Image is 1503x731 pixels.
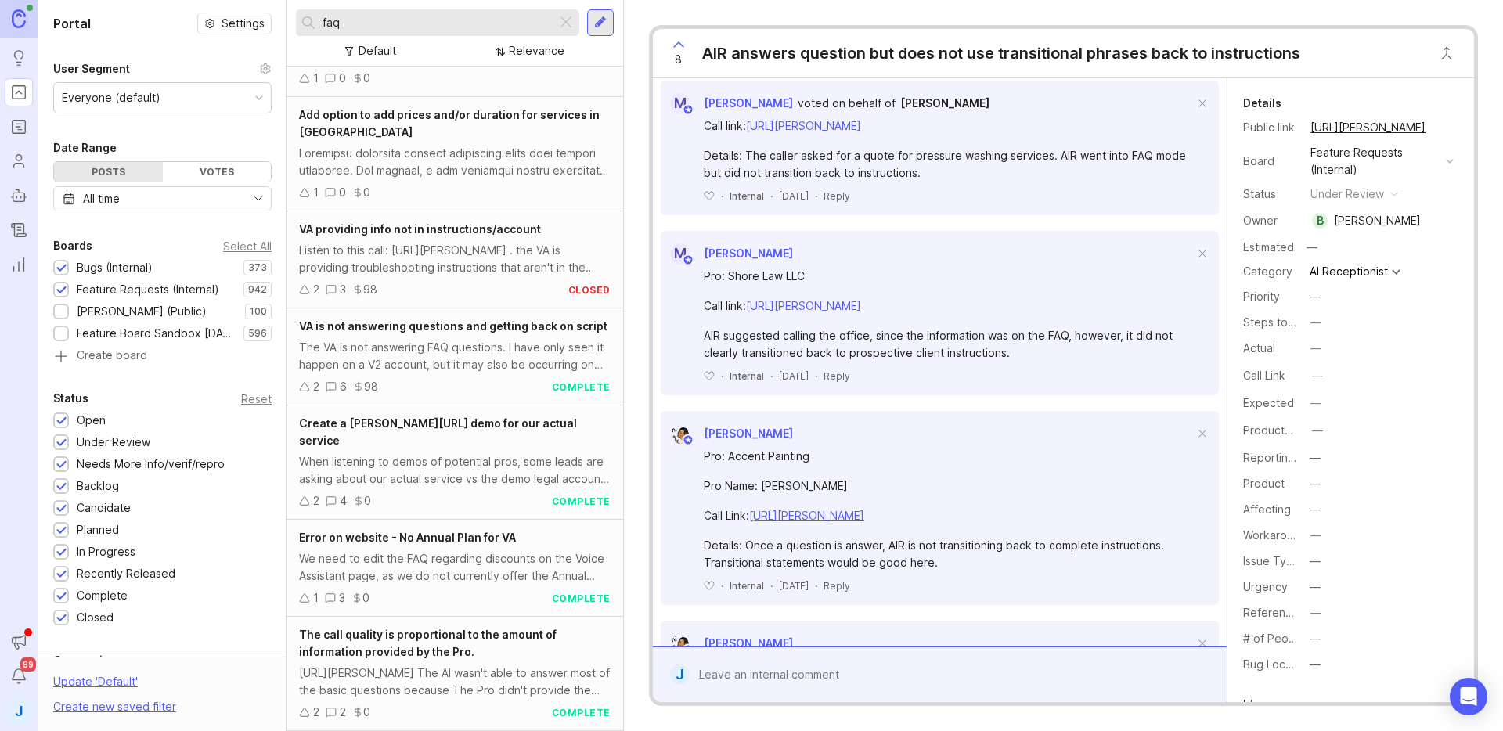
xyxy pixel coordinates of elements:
[5,662,33,690] button: Notifications
[1243,369,1285,382] label: Call Link
[1450,678,1487,715] div: Open Intercom Messenger
[824,369,850,383] div: Reply
[1243,242,1294,253] div: Estimated
[682,254,694,266] img: member badge
[77,521,119,538] div: Planned
[1334,212,1421,229] div: [PERSON_NAME]
[323,14,550,31] input: Search...
[779,580,809,592] time: [DATE]
[197,13,272,34] button: Settings
[900,95,989,112] a: [PERSON_NAME]
[1302,237,1322,257] div: —
[53,673,138,698] div: Update ' Default '
[363,281,377,298] div: 98
[704,636,793,650] span: [PERSON_NAME]
[1310,185,1384,203] div: under review
[704,327,1194,362] div: AIR suggested calling the office, since the information was on the FAQ, however, it did not clear...
[223,242,272,250] div: Select All
[77,434,150,451] div: Under Review
[77,325,236,342] div: Feature Board Sandbox [DATE]
[704,477,1194,495] div: Pro Name: [PERSON_NAME]
[670,423,690,444] img: Ilidys Cruz
[287,617,623,731] a: The call quality is proportional to the amount of information provided by the Pro.[URL][PERSON_NA...
[363,704,370,721] div: 0
[815,369,817,383] div: ·
[1310,340,1321,357] div: —
[5,182,33,210] a: Autopilot
[1306,117,1430,138] a: [URL][PERSON_NAME]
[670,664,690,685] div: J
[77,543,135,560] div: In Progress
[721,189,723,203] div: ·
[299,664,611,699] div: [URL][PERSON_NAME] The AI wasn't able to answer most of the basic questions because The Pro didn'...
[1243,606,1313,619] label: Reference(s)
[1310,475,1321,492] div: —
[1310,656,1321,673] div: —
[682,104,694,116] img: member badge
[682,644,694,656] img: member badge
[1310,394,1321,412] div: —
[1310,630,1321,647] div: —
[704,448,1194,465] div: Pro: Accent Painting
[246,193,271,205] svg: toggle icon
[241,394,272,403] div: Reset
[313,704,319,721] div: 2
[287,97,623,211] a: Add option to add prices and/or duration for services in [GEOGRAPHIC_DATA]Loremipsu dolorsita con...
[1306,312,1326,333] button: Steps to Reproduce
[704,297,1194,315] div: Call link:
[12,9,26,27] img: Canny Home
[1310,578,1321,596] div: —
[704,268,1194,285] div: Pro: Shore Law LLC
[1243,632,1354,645] label: # of People Affected
[287,520,623,617] a: Error on website - No Annual Plan for VAWe need to edit the FAQ regarding discounts on the Voice ...
[248,283,267,296] p: 942
[313,589,319,607] div: 1
[1431,38,1462,69] button: Close button
[5,250,33,279] a: Reporting
[77,477,119,495] div: Backlog
[77,587,128,604] div: Complete
[746,119,861,132] a: [URL][PERSON_NAME]
[5,44,33,72] a: Ideas
[1243,341,1275,355] label: Actual
[770,369,773,383] div: ·
[339,184,346,201] div: 0
[1307,365,1328,386] button: Call Link
[53,236,92,255] div: Boards
[661,93,793,113] a: M[PERSON_NAME]
[552,592,611,605] div: complete
[1306,603,1326,623] button: Reference(s)
[53,350,272,364] a: Create board
[670,243,690,264] div: M
[770,189,773,203] div: ·
[1310,144,1440,178] div: Feature Requests (Internal)
[77,499,131,517] div: Candidate
[1243,695,1267,714] div: Idea
[1243,580,1288,593] label: Urgency
[824,189,850,203] div: Reply
[661,633,793,654] a: Ilidys Cruz[PERSON_NAME]
[1243,451,1327,464] label: Reporting Team
[1243,315,1350,329] label: Steps to Reproduce
[1243,502,1291,516] label: Affecting
[1243,528,1307,542] label: Workaround
[299,319,607,333] span: VA is not answering questions and getting back on script
[339,70,346,87] div: 0
[661,243,793,264] a: M[PERSON_NAME]
[299,531,516,544] span: Error on website - No Annual Plan for VA
[1243,657,1311,671] label: Bug Location
[5,78,33,106] a: Portal
[5,216,33,244] a: Changelog
[1310,288,1321,305] div: —
[313,184,319,201] div: 1
[299,222,541,236] span: VA providing info not in instructions/account
[704,507,1194,524] div: Call Link:
[1310,553,1321,570] div: —
[730,579,764,592] div: Internal
[1243,290,1280,303] label: Priority
[313,492,319,510] div: 2
[287,211,623,308] a: VA providing info not in instructions/accountListen to this call: [URL][PERSON_NAME] . the VA is ...
[53,14,91,33] h1: Portal
[299,416,577,447] span: Create a [PERSON_NAME][URL] demo for our actual service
